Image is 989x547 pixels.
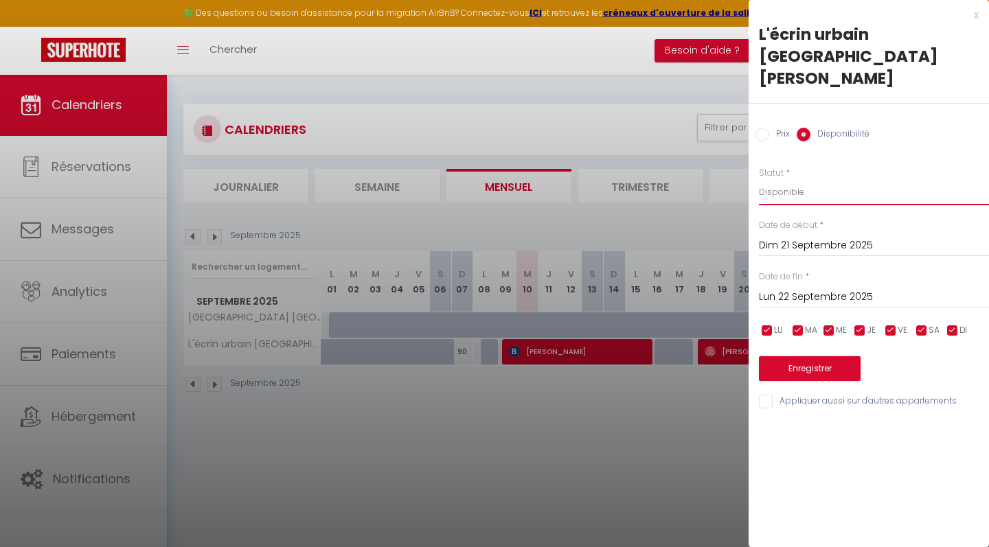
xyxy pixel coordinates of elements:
[959,324,967,337] span: DI
[769,128,790,143] label: Prix
[805,324,817,337] span: MA
[759,167,784,180] label: Statut
[836,324,847,337] span: ME
[929,324,940,337] span: SA
[759,219,817,232] label: Date de début
[759,356,861,381] button: Enregistrer
[898,324,907,337] span: VE
[749,7,979,23] div: x
[11,5,52,47] button: Ouvrir le widget de chat LiveChat
[759,23,979,89] div: L'écrin urbain [GEOGRAPHIC_DATA][PERSON_NAME]
[867,324,876,337] span: JE
[810,128,869,143] label: Disponibilité
[759,270,803,283] label: Date de fin
[774,324,783,337] span: LU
